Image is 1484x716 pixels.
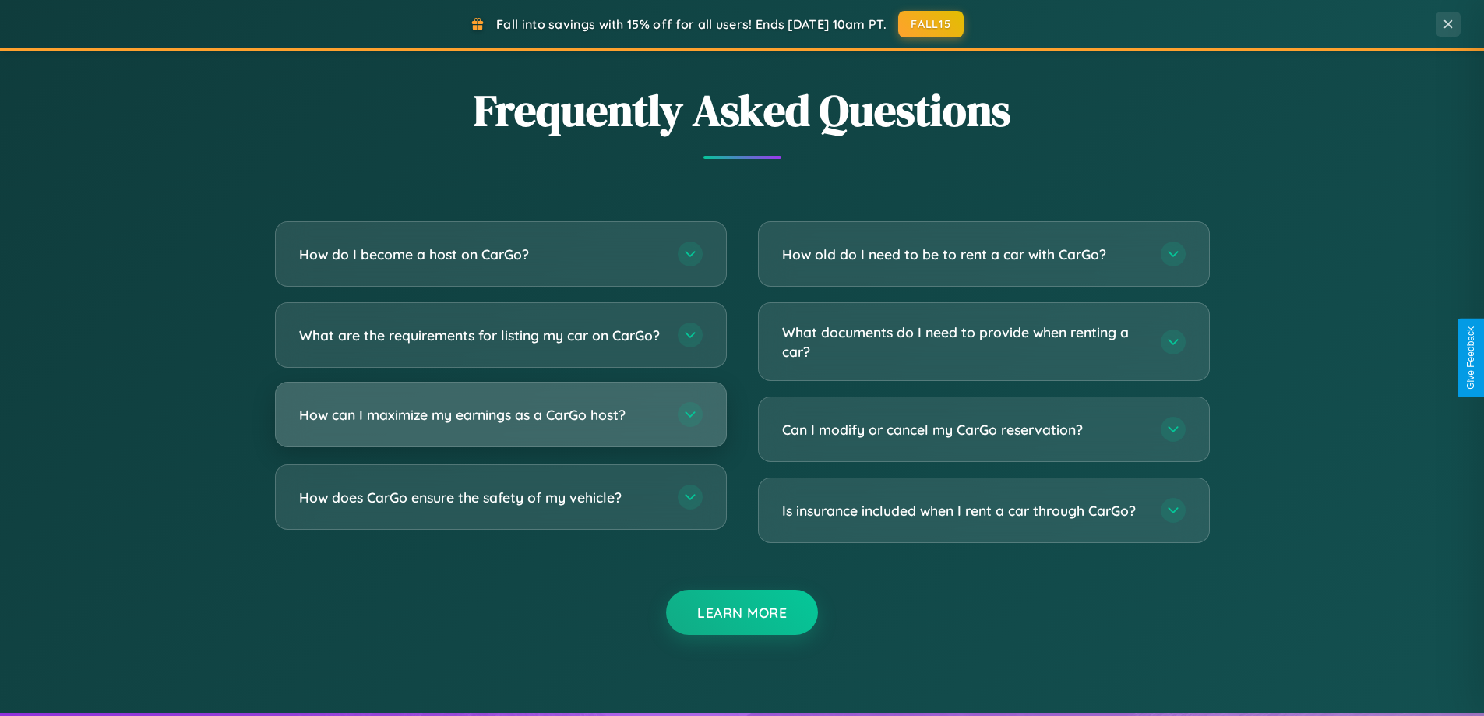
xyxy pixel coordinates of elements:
[496,16,887,32] span: Fall into savings with 15% off for all users! Ends [DATE] 10am PT.
[299,245,662,264] h3: How do I become a host on CarGo?
[299,488,662,507] h3: How does CarGo ensure the safety of my vehicle?
[299,405,662,425] h3: How can I maximize my earnings as a CarGo host?
[1465,326,1476,390] div: Give Feedback
[782,420,1145,439] h3: Can I modify or cancel my CarGo reservation?
[666,590,818,635] button: Learn More
[898,11,964,37] button: FALL15
[782,245,1145,264] h3: How old do I need to be to rent a car with CarGo?
[299,326,662,345] h3: What are the requirements for listing my car on CarGo?
[275,80,1210,140] h2: Frequently Asked Questions
[782,323,1145,361] h3: What documents do I need to provide when renting a car?
[782,501,1145,520] h3: Is insurance included when I rent a car through CarGo?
